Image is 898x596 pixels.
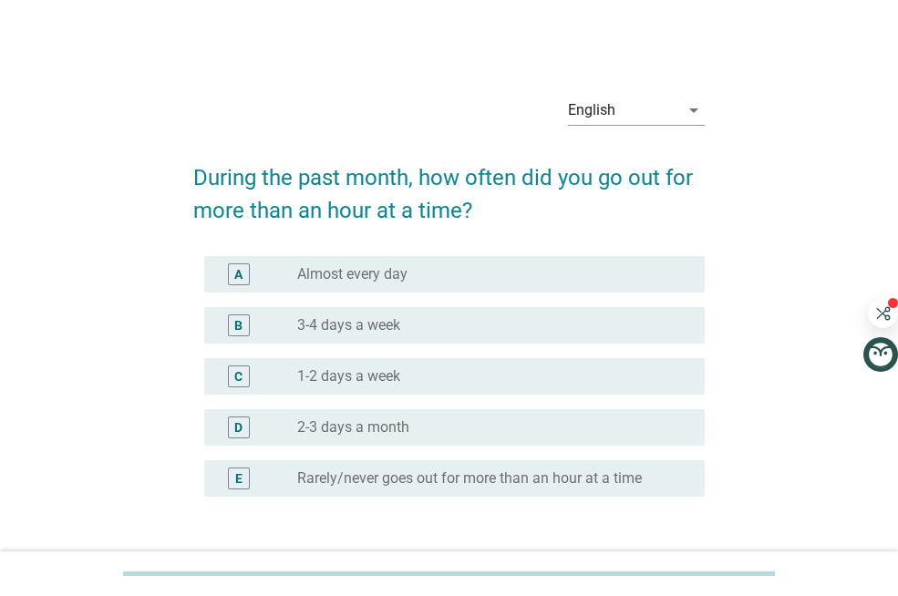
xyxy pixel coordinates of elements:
[683,99,705,121] i: arrow_drop_down
[297,367,400,385] label: 1-2 days a week
[234,315,243,334] div: B
[234,417,243,437] div: D
[568,102,615,118] div: English
[235,468,243,488] div: E
[297,316,400,334] label: 3-4 days a week
[297,418,409,437] label: 2-3 days a month
[234,264,243,283] div: A
[193,143,705,227] h2: During the past month, how often did you go out for more than an hour at a time?
[297,265,408,283] label: Almost every day
[297,469,642,488] label: Rarely/never goes out for more than an hour at a time
[234,366,243,385] div: C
